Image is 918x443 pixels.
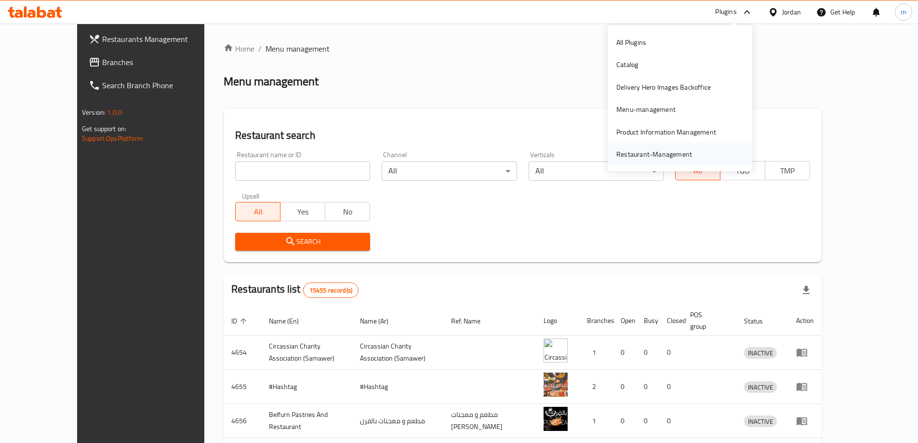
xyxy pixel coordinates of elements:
[796,415,814,427] div: Menu
[224,43,254,54] a: Home
[102,56,223,68] span: Branches
[280,202,325,221] button: Yes
[325,202,370,221] button: No
[744,381,777,393] div: INACTIVE
[82,132,143,145] a: Support.OpsPlatform
[224,336,261,370] td: 4654
[81,51,230,74] a: Branches
[235,128,810,143] h2: Restaurant search
[796,381,814,392] div: Menu
[744,382,777,393] span: INACTIVE
[235,233,370,251] button: Search
[613,404,636,438] td: 0
[616,127,716,137] div: Product Information Management
[235,161,370,181] input: Search for restaurant name or ID..
[765,161,810,180] button: TMP
[744,348,777,359] span: INACTIVE
[616,37,646,48] div: All Plugins
[679,164,717,178] span: All
[269,315,311,327] span: Name (En)
[636,404,659,438] td: 0
[715,6,736,18] div: Plugins
[102,80,223,91] span: Search Branch Phone
[536,306,579,336] th: Logo
[382,161,517,181] div: All
[613,306,636,336] th: Open
[258,43,262,54] li: /
[451,315,493,327] span: Ref. Name
[266,43,330,54] span: Menu management
[659,404,682,438] td: 0
[690,309,725,332] span: POS group
[82,106,106,119] span: Version:
[231,315,250,327] span: ID
[224,404,261,438] td: 4656
[544,407,568,431] img: Belfurn Pastries And Restaurant
[352,370,443,404] td: #Hashtag
[81,27,230,51] a: Restaurants Management
[579,336,613,370] td: 1
[352,336,443,370] td: ​Circassian ​Charity ​Association​ (Samawer)
[795,279,818,302] div: Export file
[724,164,761,178] span: TGO
[744,315,775,327] span: Status
[261,404,352,438] td: Belfurn Pastries And Restaurant
[224,370,261,404] td: 4655
[901,7,906,17] span: m
[107,106,122,119] span: 1.0.0
[782,7,801,17] div: Jordan
[636,370,659,404] td: 0
[616,59,638,70] div: Catalog
[659,336,682,370] td: 0
[529,161,664,181] div: All
[616,104,676,115] div: Menu-management
[744,347,777,359] div: INACTIVE
[304,286,358,295] span: 15455 record(s)
[224,43,822,54] nav: breadcrumb
[544,373,568,397] img: #Hashtag
[239,205,277,219] span: All
[769,164,806,178] span: TMP
[82,122,126,135] span: Get support on:
[579,404,613,438] td: 1
[659,370,682,404] td: 0
[102,33,223,45] span: Restaurants Management
[352,404,443,438] td: مطعم و معجنات بالفرن
[788,306,822,336] th: Action
[329,205,366,219] span: No
[659,306,682,336] th: Closed
[636,336,659,370] td: 0
[616,149,692,160] div: Restaurant-Management
[235,202,280,221] button: All
[579,370,613,404] td: 2
[261,336,352,370] td: ​Circassian ​Charity ​Association​ (Samawer)
[81,74,230,97] a: Search Branch Phone
[303,282,359,298] div: Total records count
[613,370,636,404] td: 0
[231,282,359,298] h2: Restaurants list
[224,74,319,89] h2: Menu management
[242,192,260,199] label: Upsell
[636,306,659,336] th: Busy
[360,315,401,327] span: Name (Ar)
[443,404,536,438] td: مطعم و معجنات [PERSON_NAME]
[579,306,613,336] th: Branches
[243,236,362,248] span: Search
[613,336,636,370] td: 0
[796,347,814,358] div: Menu
[261,370,352,404] td: #Hashtag
[544,338,568,362] img: ​Circassian ​Charity ​Association​ (Samawer)
[284,205,321,219] span: Yes
[744,416,777,427] span: INACTIVE
[616,82,711,93] div: Delivery Hero Images Backoffice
